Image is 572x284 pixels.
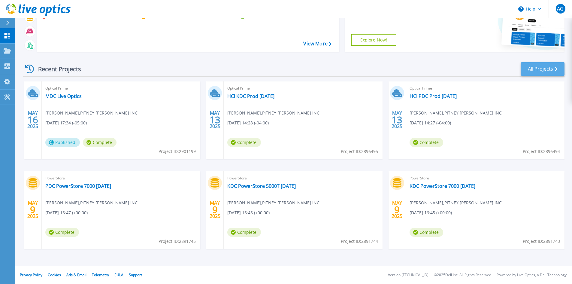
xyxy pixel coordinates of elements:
[341,238,378,245] span: Project ID: 2891744
[410,175,561,182] span: PowerStore
[227,228,261,237] span: Complete
[45,183,111,189] a: PDC PowerStore 7000 [DATE]
[27,117,38,122] span: 16
[497,273,567,277] li: Powered by Live Optics, a Dell Technology
[210,117,220,122] span: 13
[45,93,82,99] a: MDC Live Optics
[45,228,79,237] span: Complete
[392,117,402,122] span: 13
[388,273,428,277] li: Version: [TECHNICAL_ID]
[45,120,87,126] span: [DATE] 17:34 (-05:00)
[159,238,196,245] span: Project ID: 2891745
[45,175,197,182] span: PowerStore
[45,138,80,147] span: Published
[410,110,502,116] span: [PERSON_NAME] , PITNEY [PERSON_NAME] INC
[227,209,270,216] span: [DATE] 16:46 (+00:00)
[227,93,274,99] a: HCI KDC Prod [DATE]
[48,272,61,277] a: Cookies
[23,62,89,76] div: Recent Projects
[27,109,38,131] div: MAY 2025
[45,85,197,92] span: Optical Prime
[45,200,138,206] span: [PERSON_NAME] , PITNEY [PERSON_NAME] INC
[523,148,560,155] span: Project ID: 2896494
[129,272,142,277] a: Support
[351,34,397,46] a: Explore Now!
[394,207,400,212] span: 9
[410,85,561,92] span: Optical Prime
[521,62,564,76] a: All Projects
[410,120,451,126] span: [DATE] 14:27 (-04:00)
[227,120,269,126] span: [DATE] 14:28 (-04:00)
[227,110,319,116] span: [PERSON_NAME] , PITNEY [PERSON_NAME] INC
[92,272,109,277] a: Telemetry
[434,273,491,277] li: © 2025 Dell Inc. All Rights Reserved
[114,272,123,277] a: EULA
[20,272,42,277] a: Privacy Policy
[391,199,403,221] div: MAY 2025
[227,138,261,147] span: Complete
[410,93,457,99] a: HCI PDC Prod [DATE]
[45,110,138,116] span: [PERSON_NAME] , PITNEY [PERSON_NAME] INC
[227,175,379,182] span: PowerStore
[66,272,86,277] a: Ads & Email
[410,209,452,216] span: [DATE] 16:45 (+00:00)
[410,183,475,189] a: KDC PowerStore 7000 [DATE]
[341,148,378,155] span: Project ID: 2896495
[410,228,443,237] span: Complete
[27,199,38,221] div: MAY 2025
[209,109,221,131] div: MAY 2025
[227,200,319,206] span: [PERSON_NAME] , PITNEY [PERSON_NAME] INC
[523,238,560,245] span: Project ID: 2891743
[212,207,218,212] span: 9
[159,148,196,155] span: Project ID: 2901199
[410,138,443,147] span: Complete
[391,109,403,131] div: MAY 2025
[45,209,88,216] span: [DATE] 16:47 (+00:00)
[209,199,221,221] div: MAY 2025
[557,6,564,11] span: AG
[227,85,379,92] span: Optical Prime
[227,183,296,189] a: KDC PowerStore 5000T [DATE]
[410,200,502,206] span: [PERSON_NAME] , PITNEY [PERSON_NAME] INC
[83,138,117,147] span: Complete
[30,207,35,212] span: 9
[303,41,331,47] a: View More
